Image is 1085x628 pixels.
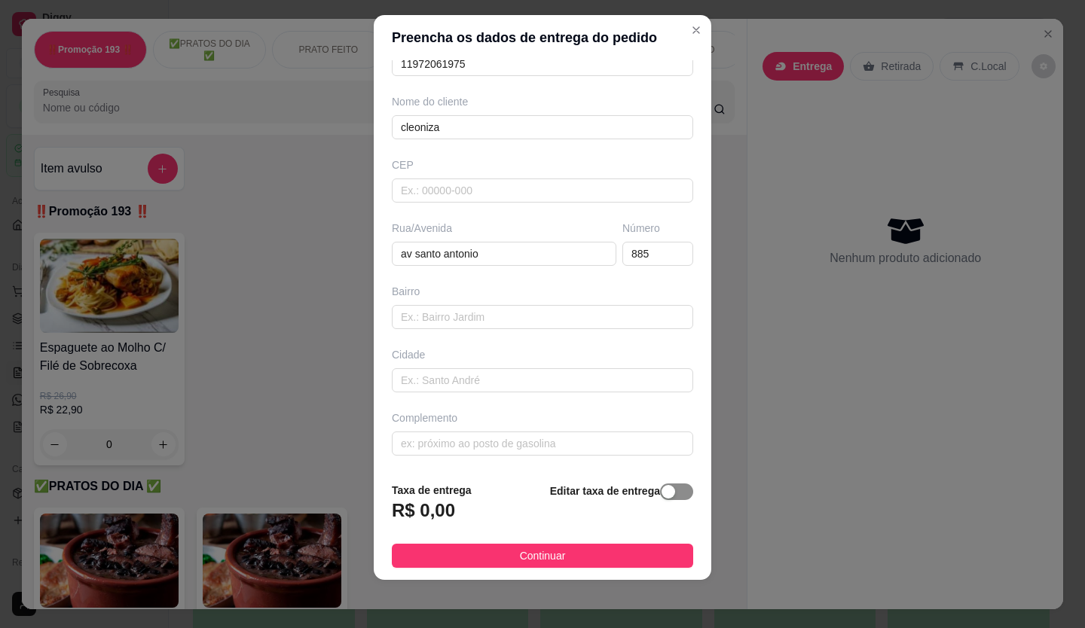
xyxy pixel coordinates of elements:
[392,498,455,523] h3: R$ 0,00
[622,221,693,236] div: Número
[392,410,693,425] div: Complemento
[520,547,566,564] span: Continuar
[392,157,693,172] div: CEP
[392,94,693,109] div: Nome do cliente
[392,221,616,236] div: Rua/Avenida
[374,15,711,60] header: Preencha os dados de entrega do pedido
[392,347,693,362] div: Cidade
[392,305,693,329] input: Ex.: Bairro Jardim
[392,431,693,456] input: ex: próximo ao posto de gasolina
[392,242,616,266] input: Ex.: Rua Oscar Freire
[392,178,693,203] input: Ex.: 00000-000
[392,368,693,392] input: Ex.: Santo André
[622,242,693,266] input: Ex.: 44
[550,485,660,497] strong: Editar taxa de entrega
[392,115,693,139] input: Ex.: João da Silva
[392,544,693,568] button: Continuar
[392,484,472,496] strong: Taxa de entrega
[392,284,693,299] div: Bairro
[684,18,708,42] button: Close
[392,52,693,76] input: Ex.: (11) 9 8888-9999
